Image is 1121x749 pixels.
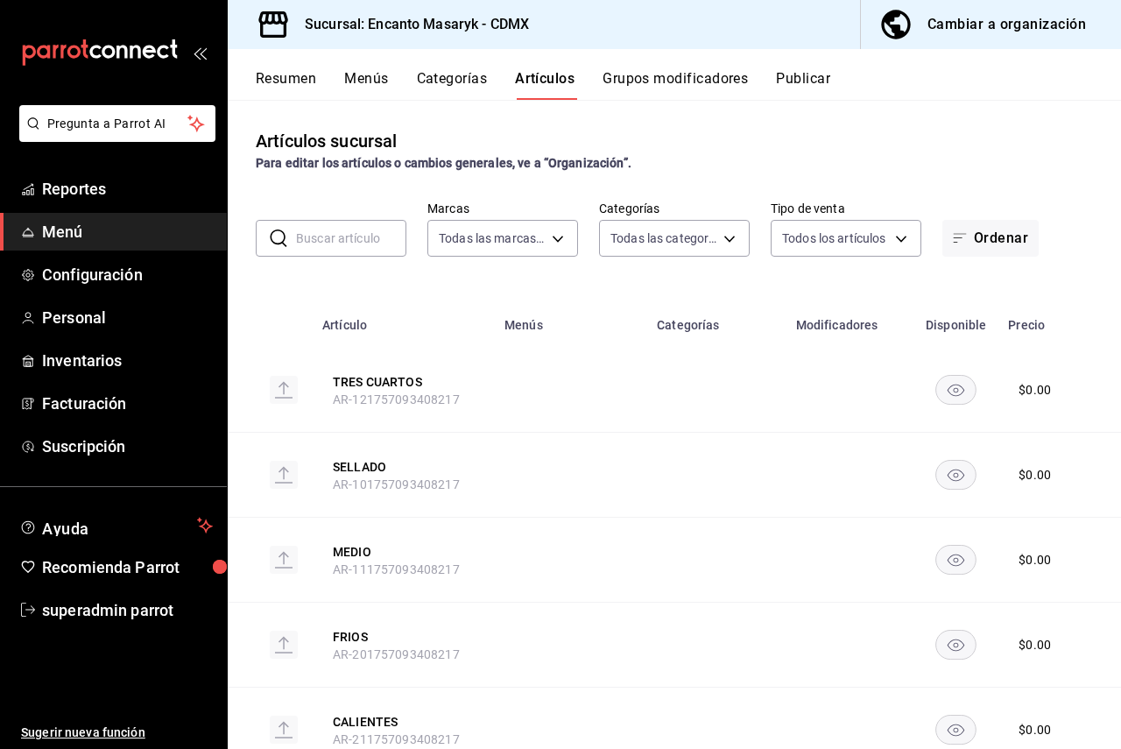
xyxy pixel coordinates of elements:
button: edit-product-location [333,628,473,646]
span: AR-121757093408217 [333,392,460,406]
button: Resumen [256,70,316,100]
strong: Para editar los artículos o cambios generales, ve a “Organización”. [256,156,631,170]
button: availability-product [935,545,976,575]
label: Categorías [599,202,750,215]
button: edit-product-location [333,373,473,391]
th: Categorías [646,292,785,348]
span: AR-111757093408217 [333,562,460,576]
span: Recomienda Parrot [42,555,213,579]
span: Personal [42,306,213,329]
div: $ 0.00 [1019,721,1051,738]
th: Menús [494,292,646,348]
th: Artículo [312,292,494,348]
span: Inventarios [42,349,213,372]
span: Reportes [42,177,213,201]
div: $ 0.00 [1019,636,1051,654]
button: edit-product-location [333,713,473,731]
span: Facturación [42,392,213,415]
button: Grupos modificadores [603,70,748,100]
div: Artículos sucursal [256,128,397,154]
button: Artículos [515,70,575,100]
button: edit-product-location [333,458,473,476]
h3: Sucursal: Encanto Masaryk - CDMX [291,14,529,35]
div: $ 0.00 [1019,551,1051,569]
input: Buscar artículo [296,221,406,256]
a: Pregunta a Parrot AI [12,127,215,145]
th: Modificadores [786,292,915,348]
span: Ayuda [42,515,190,536]
span: Menú [42,220,213,244]
span: AR-201757093408217 [333,647,460,661]
button: edit-product-location [333,543,473,561]
button: availability-product [935,715,976,745]
div: $ 0.00 [1019,381,1051,399]
button: availability-product [935,630,976,660]
button: availability-product [935,460,976,490]
div: navigation tabs [256,70,1121,100]
span: Suscripción [42,435,213,458]
span: AR-101757093408217 [333,477,460,491]
th: Disponible [914,292,998,348]
button: Menús [344,70,388,100]
span: Sugerir nueva función [21,724,213,742]
button: availability-product [935,375,976,405]
th: Precio [998,292,1072,348]
span: Configuración [42,263,213,286]
button: Publicar [776,70,830,100]
div: $ 0.00 [1019,466,1051,484]
button: Ordenar [942,220,1039,257]
span: superadmin parrot [42,598,213,622]
label: Tipo de venta [771,202,921,215]
div: Cambiar a organización [927,12,1086,37]
button: open_drawer_menu [193,46,207,60]
span: Todas las categorías, Sin categoría [610,230,717,247]
span: AR-211757093408217 [333,732,460,746]
span: Pregunta a Parrot AI [47,115,188,133]
span: Todos los artículos [782,230,886,247]
button: Pregunta a Parrot AI [19,105,215,142]
label: Marcas [427,202,578,215]
button: Categorías [417,70,488,100]
span: Todas las marcas, Sin marca [439,230,546,247]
